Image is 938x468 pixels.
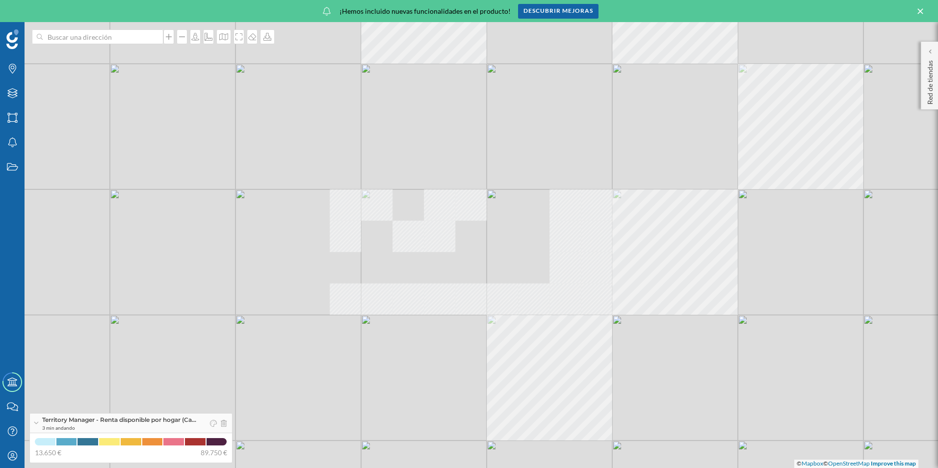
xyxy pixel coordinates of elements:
div: © © [794,460,918,468]
a: Improve this map [871,460,916,467]
a: Mapbox [802,460,823,467]
span: 89.750 € [201,448,227,458]
span: Soporte [20,7,54,16]
span: 13.650 € [35,448,61,458]
span: 3 min andando [42,424,196,431]
span: ¡Hemos incluido nuevas funcionalidades en el producto! [339,6,511,16]
img: Geoblink Logo [6,29,19,49]
p: Red de tiendas [925,56,935,104]
a: OpenStreetMap [828,460,870,467]
span: Territory Manager - Renta disponible por hogar (Ca… [42,416,196,424]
